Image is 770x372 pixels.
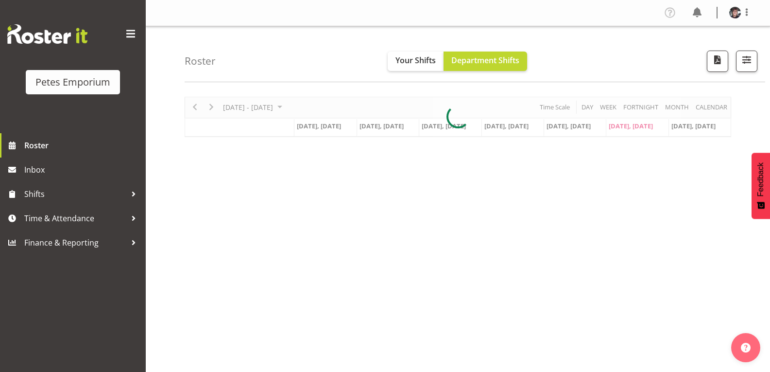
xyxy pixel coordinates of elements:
img: michelle-whaleb4506e5af45ffd00a26cc2b6420a9100.png [729,7,741,18]
button: Download a PDF of the roster according to the set date range. [707,51,728,72]
button: Department Shifts [444,52,527,71]
img: Rosterit website logo [7,24,87,44]
h4: Roster [185,55,216,67]
div: Petes Emporium [35,75,110,89]
img: help-xxl-2.png [741,343,751,353]
span: Shifts [24,187,126,201]
span: Roster [24,138,141,153]
span: Time & Attendance [24,211,126,226]
button: Filter Shifts [736,51,757,72]
button: Your Shifts [388,52,444,71]
span: Inbox [24,162,141,177]
span: Your Shifts [395,55,436,66]
span: Department Shifts [451,55,519,66]
button: Feedback - Show survey [752,153,770,219]
span: Finance & Reporting [24,235,126,250]
span: Feedback [756,162,765,196]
